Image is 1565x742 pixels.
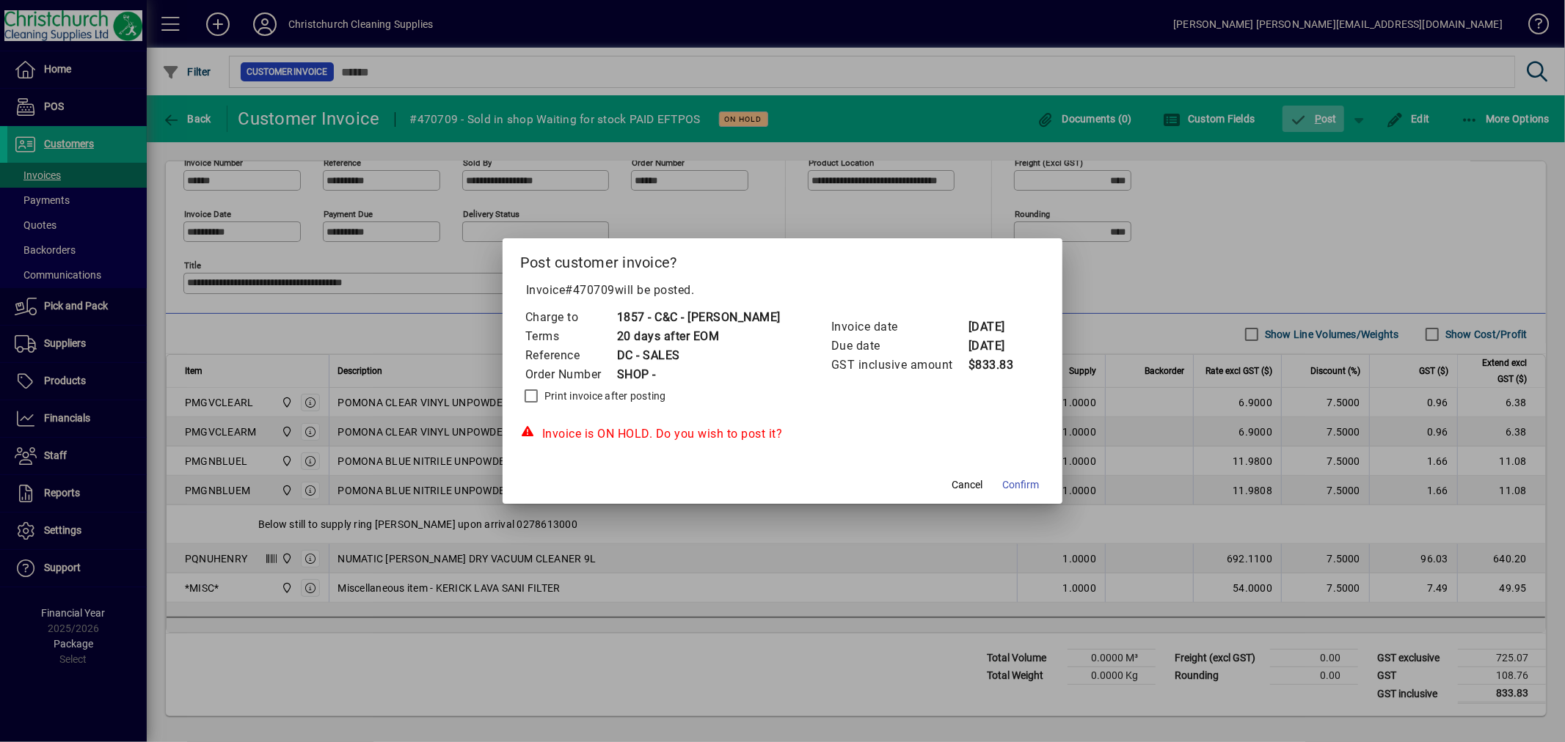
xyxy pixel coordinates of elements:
[996,471,1045,498] button: Confirm
[831,317,968,337] td: Invoice date
[831,337,968,356] td: Due date
[566,283,616,297] span: #470709
[525,365,616,384] td: Order Number
[944,471,991,498] button: Cancel
[616,308,781,327] td: 1857 - C&C - [PERSON_NAME]
[525,346,616,365] td: Reference
[968,337,1026,356] td: [DATE]
[525,308,616,327] td: Charge to
[968,356,1026,375] td: $833.83
[616,327,781,346] td: 20 days after EOM
[968,317,1026,337] td: [DATE]
[520,425,1045,443] div: Invoice is ON HOLD. Do you wish to post it?
[1002,477,1039,493] span: Confirm
[541,389,666,403] label: Print invoice after posting
[831,356,968,375] td: GST inclusive amount
[952,477,982,493] span: Cancel
[616,346,781,365] td: DC - SALES
[525,327,616,346] td: Terms
[503,238,1062,281] h2: Post customer invoice?
[616,365,781,384] td: SHOP -
[520,282,1045,299] p: Invoice will be posted .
